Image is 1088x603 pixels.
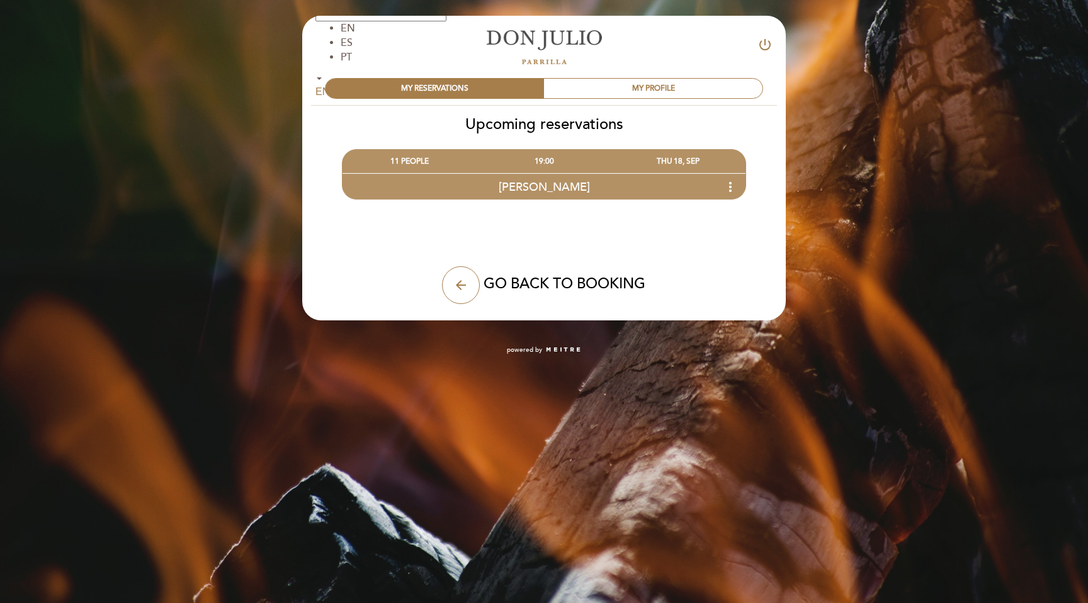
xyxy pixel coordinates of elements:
[611,150,745,173] div: THU 18, SEP
[545,347,581,353] img: MEITRE
[341,51,352,64] span: PT
[341,37,353,49] span: ES
[499,180,590,194] span: [PERSON_NAME]
[723,179,738,194] i: more_vert
[477,150,611,173] div: 19:00
[507,346,581,354] a: powered by
[757,37,773,52] i: power_settings_new
[507,346,542,354] span: powered by
[343,150,477,173] div: 11 PEOPLE
[341,22,355,35] span: EN
[757,37,773,57] button: power_settings_new
[442,266,480,304] button: arrow_back
[544,79,762,98] div: MY PROFILE
[302,115,786,133] h2: Upcoming reservations
[484,275,645,293] span: GO BACK TO BOOKING
[453,278,468,293] i: arrow_back
[326,79,544,98] div: MY RESERVATIONS
[465,30,623,64] a: [PERSON_NAME]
